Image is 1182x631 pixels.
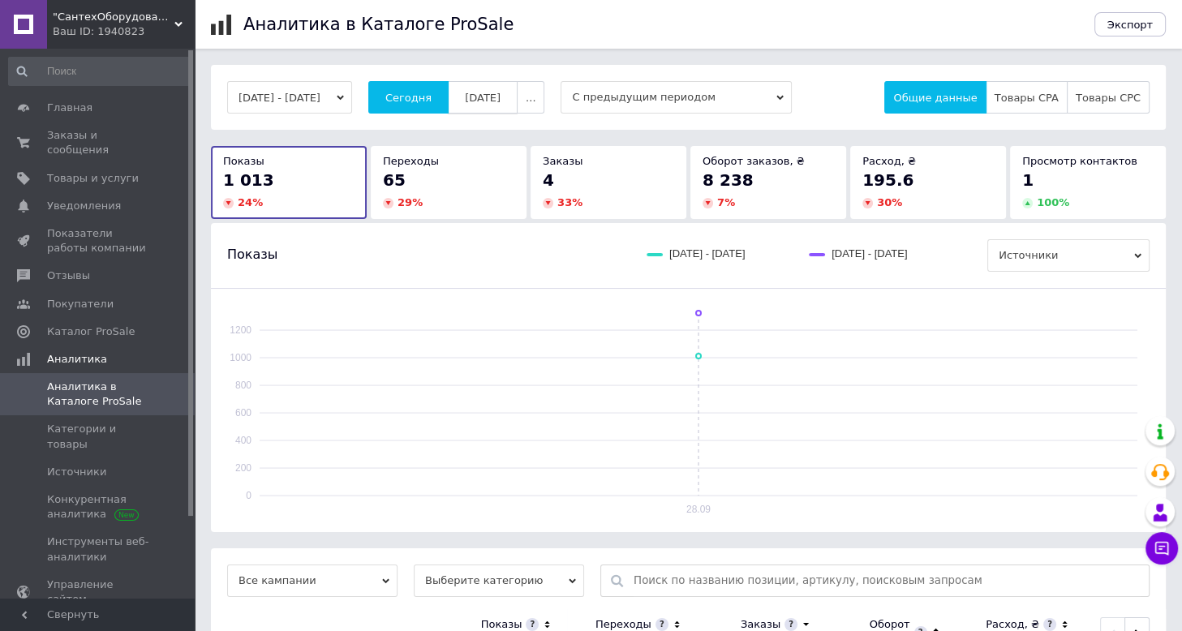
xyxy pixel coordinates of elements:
button: Чат с покупателем [1145,532,1178,564]
span: Управление сайтом [47,577,150,607]
span: Аналитика [47,352,107,367]
span: Экспорт [1107,19,1153,31]
span: Оборот заказов, ₴ [703,155,805,167]
span: Товары CPA [995,92,1059,104]
span: Товары CPC [1076,92,1141,104]
span: Источники [47,465,106,479]
span: Источники [987,239,1150,272]
span: Заказы [543,155,582,167]
text: 28.09 [686,504,711,515]
span: [DATE] [465,92,501,104]
span: Отзывы [47,268,90,283]
text: 400 [235,435,251,446]
button: [DATE] - [DATE] [227,81,352,114]
span: Уведомления [47,199,121,213]
span: "СантехОборудование" [53,10,174,24]
span: 30 % [877,196,902,208]
span: 24 % [238,196,263,208]
span: Сегодня [385,92,432,104]
div: Ваш ID: 1940823 [53,24,195,39]
span: 65 [383,170,406,190]
span: Каталог ProSale [47,324,135,339]
button: ... [517,81,544,114]
button: Сегодня [368,81,449,114]
span: ... [526,92,535,104]
span: 7 % [717,196,735,208]
text: 200 [235,462,251,474]
span: 1 013 [223,170,274,190]
button: Общие данные [884,81,986,114]
text: 1200 [230,324,251,336]
span: Товары и услуги [47,171,139,186]
input: Поиск по названию позиции, артикулу, поисковым запросам [634,565,1141,596]
span: 1 [1022,170,1034,190]
text: 0 [246,490,251,501]
span: Конкурентная аналитика [47,492,150,522]
button: [DATE] [448,81,518,114]
span: Выберите категорию [414,564,584,597]
span: Покупатели [47,297,114,311]
span: Показы [223,155,264,167]
span: 29 % [398,196,423,208]
span: 4 [543,170,554,190]
span: Показатели работы компании [47,226,150,255]
input: Поиск [8,57,191,86]
span: 33 % [557,196,582,208]
button: Товары CPA [986,81,1068,114]
span: Переходы [383,155,439,167]
span: Аналитика в Каталоге ProSale [47,380,150,409]
span: Инструменты веб-аналитики [47,534,150,564]
span: С предыдущим периодом [561,81,792,114]
text: 1000 [230,352,251,363]
h1: Аналитика в Каталоге ProSale [243,15,514,34]
span: Показы [227,246,277,264]
span: Общие данные [893,92,977,104]
span: Просмотр контактов [1022,155,1137,167]
span: 8 238 [703,170,754,190]
text: 600 [235,407,251,419]
span: Заказы и сообщения [47,128,150,157]
span: Категории и товары [47,422,150,451]
button: Товары CPC [1067,81,1150,114]
span: Все кампании [227,564,398,597]
span: 195.6 [862,170,913,190]
span: Главная [47,101,92,115]
button: Экспорт [1094,12,1166,36]
span: Расход, ₴ [862,155,916,167]
text: 800 [235,380,251,391]
span: 100 % [1037,196,1069,208]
